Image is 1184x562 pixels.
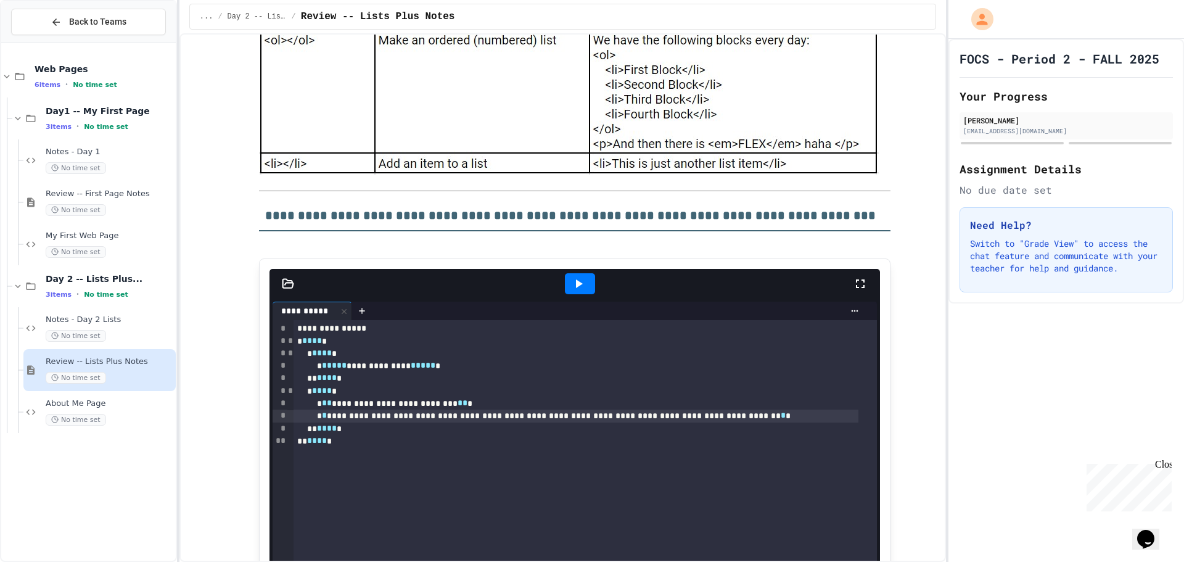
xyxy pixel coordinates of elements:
[958,5,997,33] div: My Account
[963,115,1169,126] div: [PERSON_NAME]
[970,238,1162,275] p: Switch to "Grade View" to access the chat feature and communicate with your teacher for help and ...
[46,162,106,174] span: No time set
[35,64,173,75] span: Web Pages
[84,291,128,299] span: No time set
[292,12,296,22] span: /
[46,246,106,258] span: No time set
[46,273,173,284] span: Day 2 -- Lists Plus...
[963,126,1169,136] div: [EMAIL_ADDRESS][DOMAIN_NAME]
[301,9,455,24] span: Review -- Lists Plus Notes
[46,315,173,325] span: Notes - Day 2 Lists
[46,330,106,342] span: No time set
[200,12,213,22] span: ...
[76,122,79,131] span: •
[5,5,85,78] div: Chat with us now!Close
[960,183,1173,197] div: No due date set
[84,123,128,131] span: No time set
[73,81,117,89] span: No time set
[46,372,106,384] span: No time set
[228,12,287,22] span: Day 2 -- Lists Plus...
[46,357,173,367] span: Review -- Lists Plus Notes
[46,414,106,426] span: No time set
[46,105,173,117] span: Day1 -- My First Page
[46,147,173,157] span: Notes - Day 1
[69,15,126,28] span: Back to Teams
[46,189,173,199] span: Review -- First Page Notes
[46,123,72,131] span: 3 items
[46,231,173,241] span: My First Web Page
[65,80,68,89] span: •
[960,88,1173,105] h2: Your Progress
[970,218,1162,233] h3: Need Help?
[46,399,173,409] span: About Me Page
[1132,513,1172,550] iframe: chat widget
[76,289,79,299] span: •
[960,50,1159,67] h1: FOCS - Period 2 - FALL 2025
[46,291,72,299] span: 3 items
[1082,459,1172,511] iframe: chat widget
[46,204,106,216] span: No time set
[218,12,222,22] span: /
[11,9,166,35] button: Back to Teams
[35,81,60,89] span: 6 items
[960,160,1173,178] h2: Assignment Details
